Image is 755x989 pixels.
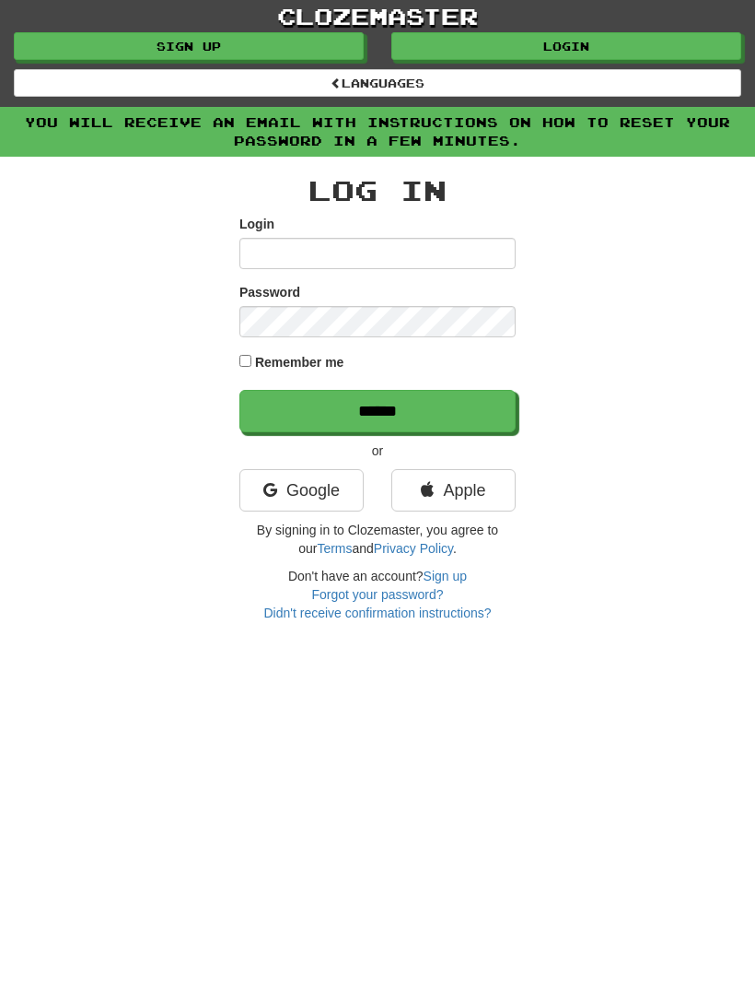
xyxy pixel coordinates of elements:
[239,175,516,206] h2: Log In
[255,353,344,371] label: Remember me
[317,541,352,556] a: Terms
[391,469,516,512] a: Apple
[391,32,741,60] a: Login
[239,521,516,558] p: By signing in to Clozemaster, you agree to our and .
[239,215,274,233] label: Login
[263,606,491,620] a: Didn't receive confirmation instructions?
[14,69,741,97] a: Languages
[424,569,467,583] a: Sign up
[311,587,443,602] a: Forgot your password?
[239,442,516,460] p: or
[239,567,516,622] div: Don't have an account?
[374,541,453,556] a: Privacy Policy
[14,32,364,60] a: Sign up
[239,283,300,301] label: Password
[239,469,364,512] a: Google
